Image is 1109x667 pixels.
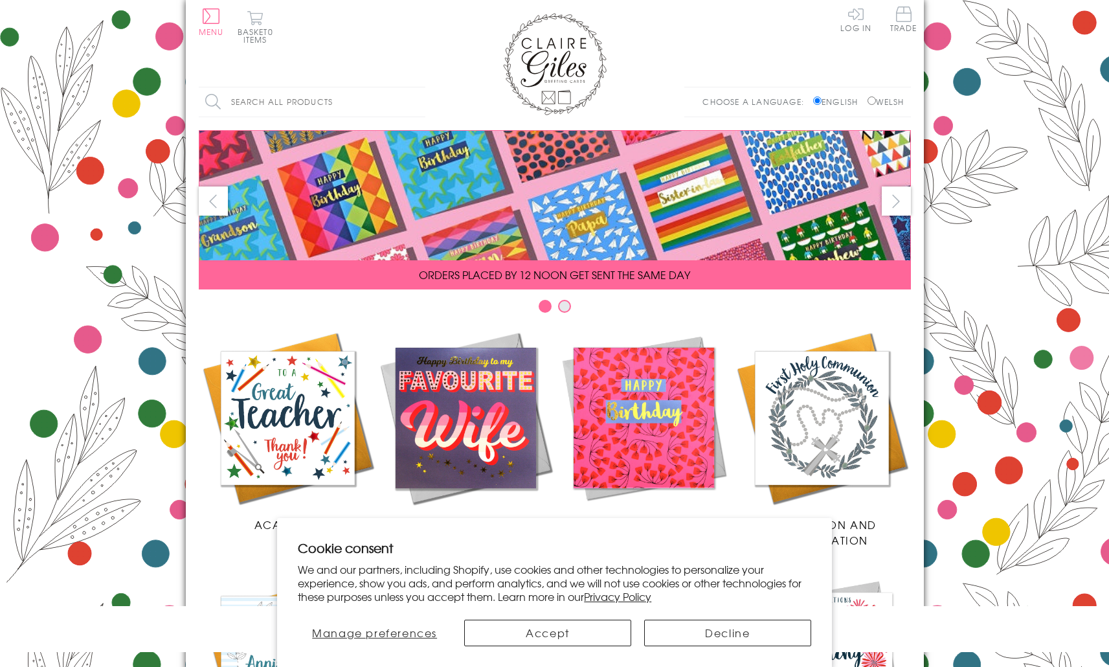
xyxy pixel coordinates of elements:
[464,620,631,646] button: Accept
[503,13,607,115] img: Claire Giles Greetings Cards
[199,187,228,216] button: prev
[312,625,437,640] span: Manage preferences
[890,6,917,32] span: Trade
[644,620,811,646] button: Decline
[199,87,425,117] input: Search all products
[558,300,571,313] button: Carousel Page 2
[423,517,508,532] span: New Releases
[199,329,377,532] a: Academic
[584,589,651,604] a: Privacy Policy
[298,563,811,603] p: We and our partners, including Shopify, use cookies and other technologies to personalize your ex...
[733,329,911,548] a: Communion and Confirmation
[555,329,733,532] a: Birthdays
[412,87,425,117] input: Search
[254,517,321,532] span: Academic
[882,187,911,216] button: next
[199,299,911,319] div: Carousel Pagination
[243,26,273,45] span: 0 items
[298,539,811,557] h2: Cookie consent
[199,26,224,38] span: Menu
[813,96,822,105] input: English
[890,6,917,34] a: Trade
[377,329,555,532] a: New Releases
[702,96,811,107] p: Choose a language:
[238,10,273,43] button: Basket0 items
[840,6,871,32] a: Log In
[298,620,451,646] button: Manage preferences
[868,96,876,105] input: Welsh
[419,267,690,282] span: ORDERS PLACED BY 12 NOON GET SENT THE SAME DAY
[612,517,675,532] span: Birthdays
[813,96,864,107] label: English
[199,8,224,36] button: Menu
[767,517,877,548] span: Communion and Confirmation
[868,96,904,107] label: Welsh
[539,300,552,313] button: Carousel Page 1 (Current Slide)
